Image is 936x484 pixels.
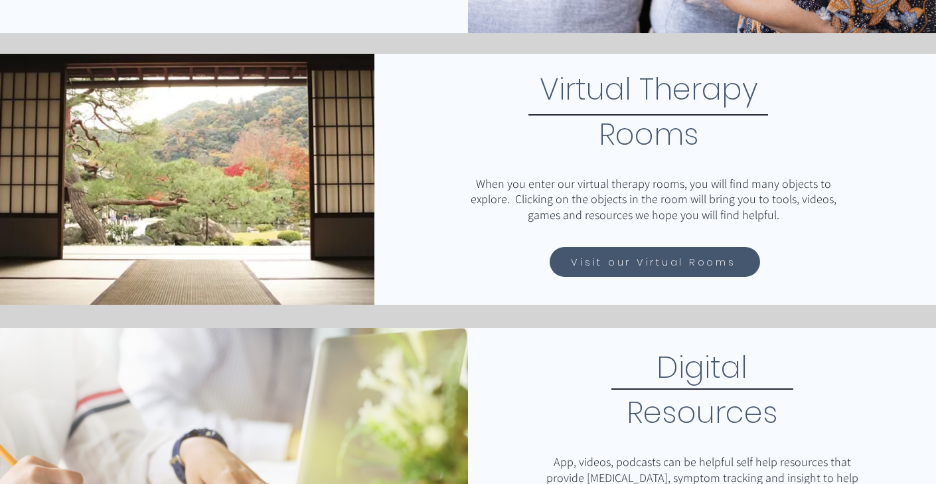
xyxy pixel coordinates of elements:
[471,176,836,222] span: When you enter our virtual therapy rooms, you will find many objects to explore. Clicking on the ...
[540,68,758,155] span: Virtual Therapy Rooms
[627,347,778,434] span: Digital Resources
[550,247,760,277] a: Visit our Virtual Rooms
[571,254,736,270] span: Visit our Virtual Rooms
